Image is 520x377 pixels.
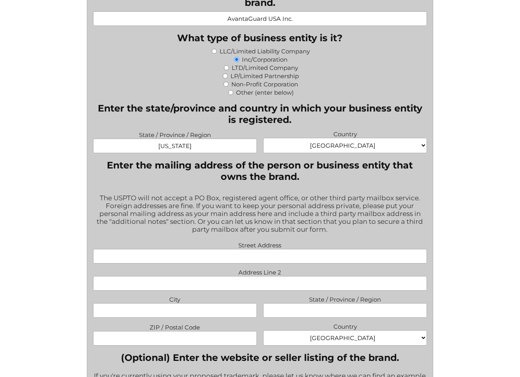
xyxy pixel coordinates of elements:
label: Street Address [93,240,427,249]
label: LLC/Limited Liability Company [220,48,310,55]
div: The USPTO will not accept a PO Box, registered agent office, or other third party mailbox service... [93,189,427,240]
label: Non-Profit Corporation [231,81,298,88]
label: State / Province / Region [93,129,256,139]
label: Country [263,128,427,138]
label: Country [263,321,427,330]
label: (Optional) Enter the website or seller listing of the brand. [93,352,427,363]
label: LTD/Limited Company [232,64,298,71]
label: Address Line 2 [93,267,427,276]
label: City [93,294,256,303]
label: ZIP / Postal Code [93,322,256,331]
label: Inc/Corporation [242,56,287,63]
input: Examples: Jean Doe, TechWorks, Jean Doe and John Dean, etc. [93,11,427,26]
legend: Enter the mailing address of the person or business entity that owns the brand. [93,159,427,182]
label: LP/Limited Partnership [231,72,299,80]
label: State / Province / Region [263,294,427,303]
legend: Enter the state/province and country in which your business entity is registered. [93,102,427,125]
legend: What type of business entity is it? [177,32,342,44]
label: Other (enter below) [236,89,294,96]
